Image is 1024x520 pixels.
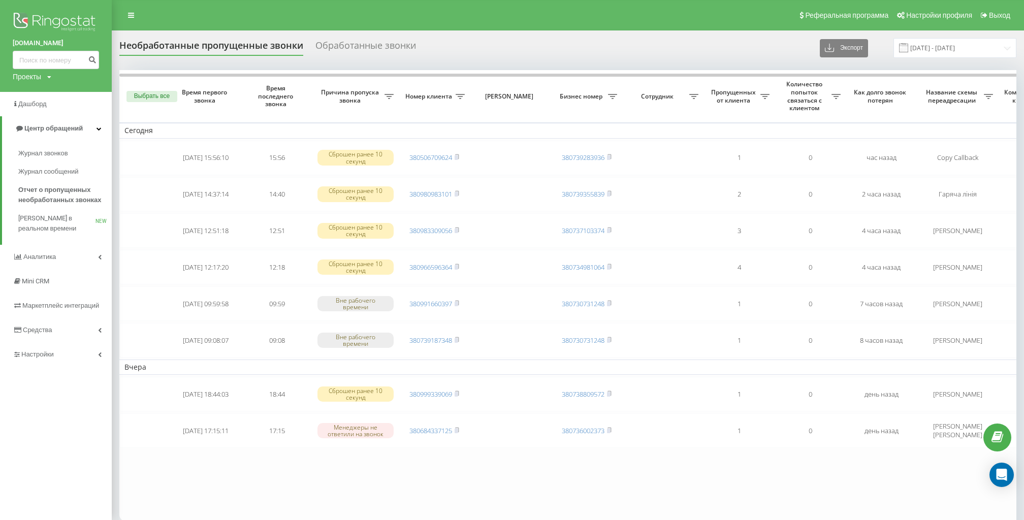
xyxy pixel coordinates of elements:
span: Выход [989,11,1010,19]
span: Время последнего звонка [249,84,304,108]
span: [PERSON_NAME] [478,92,542,101]
td: [PERSON_NAME] [917,250,998,284]
td: [DATE] 17:15:11 [170,413,241,448]
span: Как долго звонок потерян [854,88,909,104]
td: час назад [846,141,917,175]
a: 380730731248 [562,336,604,345]
a: [PERSON_NAME] в реальном времениNEW [18,209,112,238]
td: 0 [775,377,846,411]
a: 380739283936 [562,153,604,162]
div: Необработанные пропущенные звонки [119,40,303,56]
div: Вне рабочего времени [317,296,394,311]
td: 1 [703,413,775,448]
div: Сброшен ранее 10 секунд [317,223,394,238]
span: Отчет о пропущенных необработанных звонках [18,185,107,205]
a: Центр обращений [2,116,112,141]
a: 380738809572 [562,389,604,399]
td: [DATE] 12:51:18 [170,213,241,248]
span: Время первого звонка [178,88,233,104]
span: Центр обращений [24,124,83,132]
span: Количество попыток связаться с клиентом [780,80,831,112]
span: Название схемы переадресации [922,88,984,104]
a: 380684337125 [409,426,452,435]
a: Журнал звонков [18,144,112,162]
td: день назад [846,413,917,448]
td: 2 [703,177,775,212]
td: [DATE] 12:17:20 [170,250,241,284]
td: 0 [775,177,846,212]
a: Отчет о пропущенных необработанных звонках [18,181,112,209]
a: Журнал сообщений [18,162,112,181]
td: 3 [703,213,775,248]
a: 380736002373 [562,426,604,435]
td: 7 часов назад [846,286,917,321]
td: [PERSON_NAME] [917,377,998,411]
div: Сброшен ранее 10 секунд [317,259,394,275]
div: Сброшен ранее 10 секунд [317,186,394,202]
div: Проекты [13,72,41,82]
td: 4 часа назад [846,213,917,248]
td: [DATE] 14:37:14 [170,177,241,212]
td: 0 [775,213,846,248]
td: [DATE] 09:59:58 [170,286,241,321]
div: Open Intercom Messenger [989,463,1014,487]
span: Настройки профиля [906,11,972,19]
td: [DATE] 18:44:03 [170,377,241,411]
span: Аналитика [23,253,56,261]
td: 0 [775,413,846,448]
input: Поиск по номеру [13,51,99,69]
td: 14:40 [241,177,312,212]
td: 8 часов назад [846,323,917,357]
a: 380739355839 [562,189,604,199]
a: 380734981064 [562,263,604,272]
div: Сброшен ранее 10 секунд [317,150,394,165]
div: Вне рабочего времени [317,333,394,348]
a: 380991660397 [409,299,452,308]
a: 380966596364 [409,263,452,272]
span: Mini CRM [22,277,49,285]
td: [PERSON_NAME] [917,323,998,357]
a: 380506709624 [409,153,452,162]
a: [DOMAIN_NAME] [13,38,99,48]
td: 1 [703,323,775,357]
span: Журнал звонков [18,148,68,158]
td: [PERSON_NAME] [917,213,998,248]
div: Сброшен ранее 10 секунд [317,386,394,402]
span: Сотрудник [627,92,689,101]
td: 0 [775,250,846,284]
img: Ringostat logo [13,10,99,36]
span: Номер клиента [404,92,456,101]
span: Журнал сообщений [18,167,78,177]
td: 1 [703,286,775,321]
td: 2 часа назад [846,177,917,212]
td: 0 [775,286,846,321]
a: 380737103374 [562,226,604,235]
span: Дашборд [18,100,47,108]
span: Настройки [21,350,54,358]
td: 4 часа назад [846,250,917,284]
a: 380983309056 [409,226,452,235]
a: 380999339069 [409,389,452,399]
a: 380730731248 [562,299,604,308]
td: 0 [775,141,846,175]
td: 12:51 [241,213,312,248]
a: 380739187348 [409,336,452,345]
td: 4 [703,250,775,284]
td: [DATE] 09:08:07 [170,323,241,357]
td: 1 [703,377,775,411]
td: 17:15 [241,413,312,448]
td: 0 [775,323,846,357]
div: Обработанные звонки [315,40,416,56]
div: Менеджеры не ответили на звонок [317,423,394,438]
span: Средства [23,326,52,334]
button: Выбрать все [126,91,177,102]
td: Гаряча лінія [917,177,998,212]
span: [PERSON_NAME] в реальном времени [18,213,95,234]
span: Маркетплейс интеграций [22,302,99,309]
span: Реферальная программа [805,11,888,19]
a: 380980983101 [409,189,452,199]
td: 18:44 [241,377,312,411]
td: 09:59 [241,286,312,321]
span: Причина пропуска звонка [317,88,385,104]
td: Copy Callback [917,141,998,175]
